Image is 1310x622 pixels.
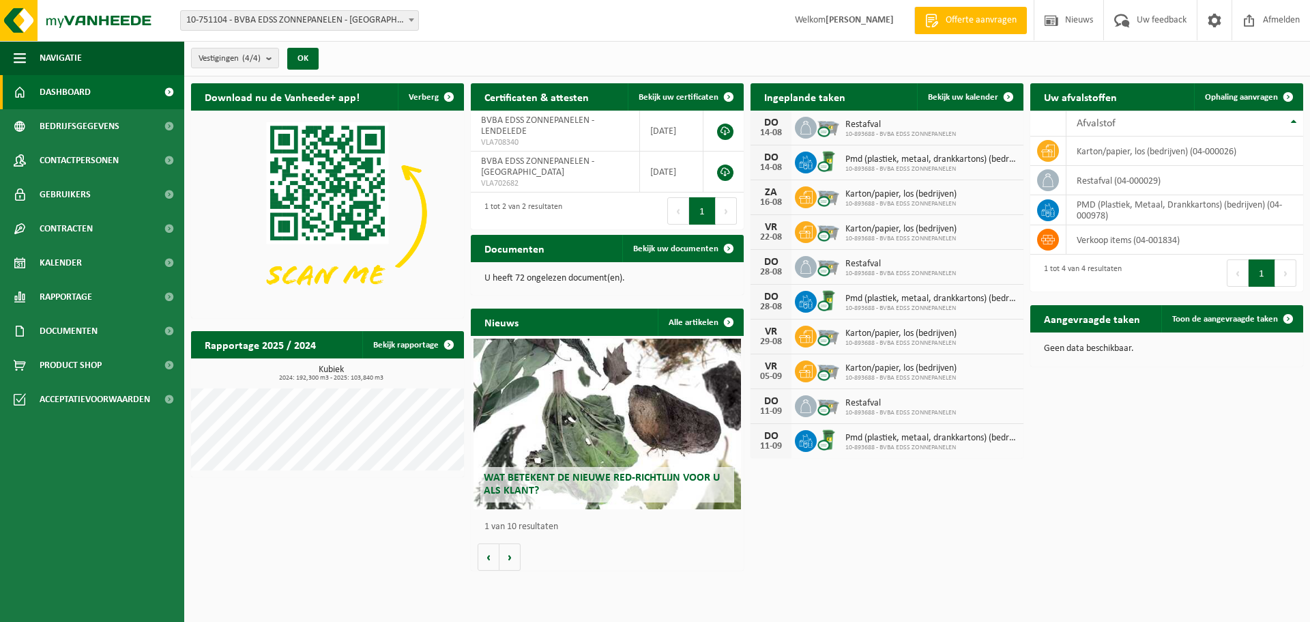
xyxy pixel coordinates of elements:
[757,152,785,163] div: DO
[757,302,785,312] div: 28-08
[191,48,279,68] button: Vestigingen(4/4)
[40,280,92,314] span: Rapportage
[757,128,785,138] div: 14-08
[817,428,840,451] img: WB-0240-CU
[757,326,785,337] div: VR
[1249,259,1275,287] button: 1
[757,407,785,416] div: 11-09
[1030,83,1131,110] h2: Uw afvalstoffen
[40,212,93,246] span: Contracten
[917,83,1022,111] a: Bekijk uw kalender
[757,442,785,451] div: 11-09
[1066,166,1303,195] td: restafval (04-000029)
[817,358,840,382] img: WB-2500-CU
[757,268,785,277] div: 28-08
[845,363,957,374] span: Karton/papier, los (bedrijven)
[751,83,859,110] h2: Ingeplande taken
[1161,305,1302,333] a: Toon de aangevraagde taken
[191,111,464,315] img: Download de VHEPlus App
[481,178,629,189] span: VLA702682
[845,259,956,270] span: Restafval
[199,48,261,69] span: Vestigingen
[471,235,558,261] h2: Documenten
[817,393,840,416] img: WB-2500-CU
[1066,137,1303,166] td: karton/papier, los (bedrijven) (04-000026)
[845,154,1017,165] span: Pmd (plastiek, metaal, drankkartons) (bedrijven)
[942,14,1020,27] span: Offerte aanvragen
[478,543,499,571] button: Vorige
[478,196,562,226] div: 1 tot 2 van 2 resultaten
[845,130,956,139] span: 10-893688 - BVBA EDSS ZONNEPANELEN
[198,365,464,382] h3: Kubiek
[1172,315,1278,324] span: Toon de aangevraagde taken
[845,339,957,348] span: 10-893688 - BVBA EDSS ZONNEPANELEN
[40,246,82,280] span: Kalender
[845,305,1017,313] span: 10-893688 - BVBA EDSS ZONNEPANELEN
[484,472,720,496] span: Wat betekent de nieuwe RED-richtlijn voor u als klant?
[716,197,737,225] button: Next
[845,200,957,208] span: 10-893688 - BVBA EDSS ZONNEPANELEN
[757,222,785,233] div: VR
[40,143,119,178] span: Contactpersonen
[40,109,119,143] span: Bedrijfsgegevens
[845,433,1017,444] span: Pmd (plastiek, metaal, drankkartons) (bedrijven)
[287,48,319,70] button: OK
[845,270,956,278] span: 10-893688 - BVBA EDSS ZONNEPANELEN
[474,339,741,509] a: Wat betekent de nieuwe RED-richtlijn voor u als klant?
[40,41,82,75] span: Navigatie
[658,309,742,336] a: Alle artikelen
[1194,83,1302,111] a: Ophaling aanvragen
[1227,259,1249,287] button: Previous
[845,189,957,200] span: Karton/papier, los (bedrijven)
[40,75,91,109] span: Dashboard
[689,197,716,225] button: 1
[1066,225,1303,255] td: verkoop items (04-001834)
[622,235,742,262] a: Bekijk uw documenten
[484,522,737,532] p: 1 van 10 resultaten
[845,409,956,417] span: 10-893688 - BVBA EDSS ZONNEPANELEN
[757,187,785,198] div: ZA
[817,115,840,138] img: WB-2500-CU
[1205,93,1278,102] span: Ophaling aanvragen
[826,15,894,25] strong: [PERSON_NAME]
[757,292,785,302] div: DO
[40,314,98,348] span: Documenten
[667,197,689,225] button: Previous
[845,328,957,339] span: Karton/papier, los (bedrijven)
[40,382,150,416] span: Acceptatievoorwaarden
[362,331,463,358] a: Bekijk rapportage
[40,178,91,212] span: Gebruikers
[640,111,703,152] td: [DATE]
[845,224,957,235] span: Karton/papier, los (bedrijven)
[845,398,956,409] span: Restafval
[481,137,629,148] span: VLA708340
[471,309,532,335] h2: Nieuws
[1275,259,1296,287] button: Next
[817,184,840,208] img: WB-2500-CU
[628,83,742,111] a: Bekijk uw certificaten
[1066,195,1303,225] td: PMD (Plastiek, Metaal, Drankkartons) (bedrijven) (04-000978)
[757,233,785,242] div: 22-08
[409,93,439,102] span: Verberg
[757,257,785,268] div: DO
[845,374,957,382] span: 10-893688 - BVBA EDSS ZONNEPANELEN
[640,152,703,193] td: [DATE]
[499,543,521,571] button: Volgende
[757,431,785,442] div: DO
[757,337,785,347] div: 29-08
[757,361,785,372] div: VR
[181,11,418,30] span: 10-751104 - BVBA EDSS ZONNEPANELEN - MOORSELE
[481,156,594,178] span: BVBA EDSS ZONNEPANELEN - [GEOGRAPHIC_DATA]
[845,235,957,243] span: 10-893688 - BVBA EDSS ZONNEPANELEN
[1037,258,1122,288] div: 1 tot 4 van 4 resultaten
[757,117,785,128] div: DO
[633,244,718,253] span: Bekijk uw documenten
[914,7,1027,34] a: Offerte aanvragen
[1077,118,1116,129] span: Afvalstof
[398,83,463,111] button: Verberg
[484,274,730,283] p: U heeft 72 ongelezen document(en).
[845,294,1017,305] span: Pmd (plastiek, metaal, drankkartons) (bedrijven)
[40,348,102,382] span: Product Shop
[198,375,464,382] span: 2024: 192,300 m3 - 2025: 103,840 m3
[1030,305,1154,332] h2: Aangevraagde taken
